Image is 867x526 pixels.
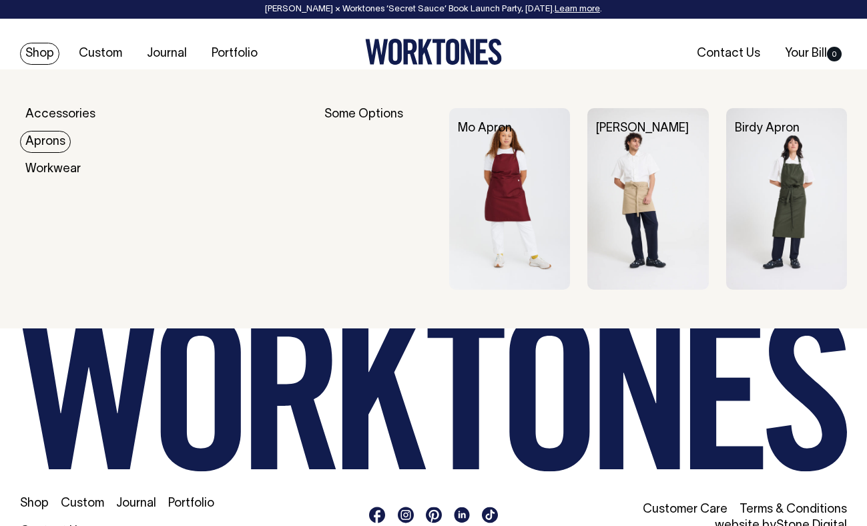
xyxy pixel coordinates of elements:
a: Workwear [20,158,86,180]
a: Journal [141,43,192,65]
a: Shop [20,43,59,65]
a: Mo Apron [458,123,512,134]
div: Some Options [324,108,432,290]
div: [PERSON_NAME] × Worktones ‘Secret Sauce’ Book Launch Party, [DATE]. . [13,5,854,14]
a: Portfolio [168,498,214,509]
a: Contact Us [691,43,766,65]
a: Portfolio [206,43,263,65]
img: Mo Apron [449,108,570,290]
a: Journal [116,498,156,509]
a: Accessories [20,103,101,125]
a: Your Bill0 [780,43,847,65]
a: Terms & Conditions [740,504,847,515]
a: Aprons [20,131,71,153]
a: [PERSON_NAME] [596,123,689,134]
img: Birdy Apron [726,108,847,290]
a: Learn more [555,5,600,13]
a: Custom [73,43,127,65]
span: 0 [827,47,842,61]
img: Bobby Apron [587,108,708,290]
a: Customer Care [643,504,728,515]
a: Birdy Apron [735,123,800,134]
a: Shop [20,498,49,509]
a: Custom [61,498,104,509]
